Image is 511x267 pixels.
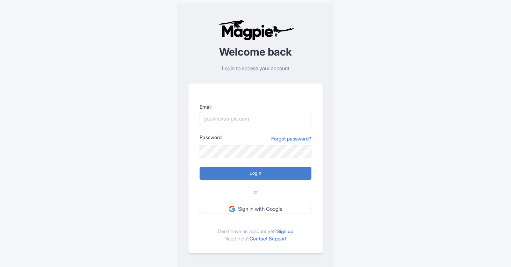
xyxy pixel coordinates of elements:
p: Login to access your account [188,65,323,73]
a: Forgot password? [271,135,311,142]
a: Sign up [277,228,293,234]
div: Don't have an account yet? Need help? [200,222,311,242]
img: google.svg [229,206,235,212]
a: Contact Support [250,236,287,241]
a: Sign in with Google [200,205,311,214]
h2: Welcome back [188,46,323,58]
input: Login [200,167,311,180]
label: Email [200,103,311,110]
span: or [253,188,258,196]
input: you@example.com [200,112,311,125]
img: logo-ab69f6fb50320c5b225c76a69d11143b.png [216,20,295,41]
label: Password [200,133,222,141]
